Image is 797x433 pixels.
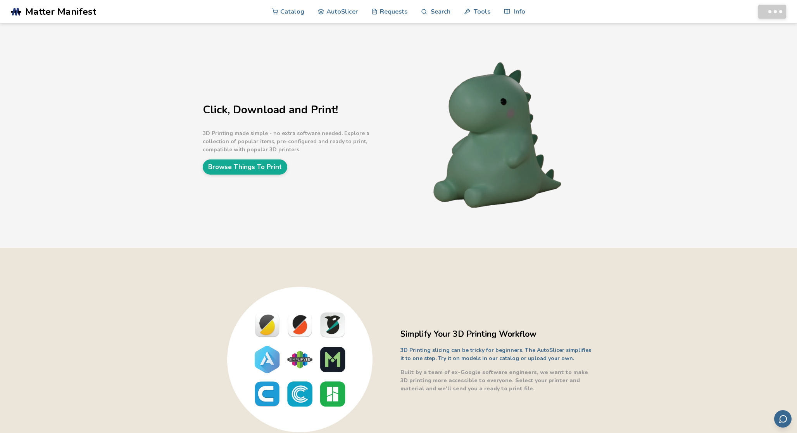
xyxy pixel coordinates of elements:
[774,410,792,428] button: Send feedback via email
[203,129,397,154] p: 3D Printing made simple - no extra software needed. Explore a collection of popular items, pre-co...
[203,104,397,116] h1: Click, Download and Print!
[400,346,594,362] p: 3D Printing slicing can be tricky for beginners. The AutoSlicer simplifies it to one step. Try it...
[400,328,594,340] h2: Simplify Your 3D Printing Workflow
[203,159,287,175] a: Browse Things To Print
[400,368,594,393] p: Built by a team of ex-Google software engineers, we want to make 3D printing more accessible to e...
[25,6,96,17] span: Matter Manifest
